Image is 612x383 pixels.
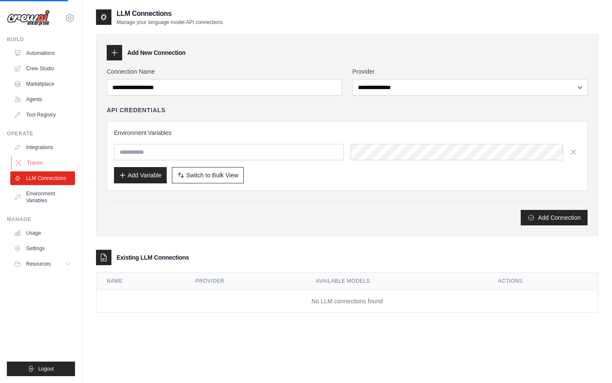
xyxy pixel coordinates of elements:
[107,67,342,76] label: Connection Name
[26,260,51,267] span: Resources
[7,130,75,137] div: Operate
[10,242,75,255] a: Settings
[7,10,50,26] img: Logo
[114,167,167,183] button: Add Variable
[117,253,189,262] h3: Existing LLM Connections
[7,36,75,43] div: Build
[7,362,75,376] button: Logout
[10,171,75,185] a: LLM Connections
[10,226,75,240] a: Usage
[10,257,75,271] button: Resources
[96,290,598,313] td: No LLM connections found
[107,106,165,114] h4: API Credentials
[186,171,238,180] span: Switch to Bulk View
[10,46,75,60] a: Automations
[352,67,588,76] label: Provider
[38,365,54,372] span: Logout
[172,167,244,183] button: Switch to Bulk View
[185,272,306,290] th: Provider
[127,48,186,57] h3: Add New Connection
[10,187,75,207] a: Environment Variables
[306,272,488,290] th: Available Models
[10,93,75,106] a: Agents
[521,210,588,225] button: Add Connection
[10,62,75,75] a: Crew Studio
[96,272,185,290] th: Name
[10,108,75,122] a: Tool Registry
[11,156,76,170] a: Traces
[117,9,223,19] h2: LLM Connections
[7,216,75,223] div: Manage
[10,77,75,91] a: Marketplace
[488,272,598,290] th: Actions
[10,141,75,154] a: Integrations
[114,129,580,137] h3: Environment Variables
[117,19,223,26] p: Manage your language model API connections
